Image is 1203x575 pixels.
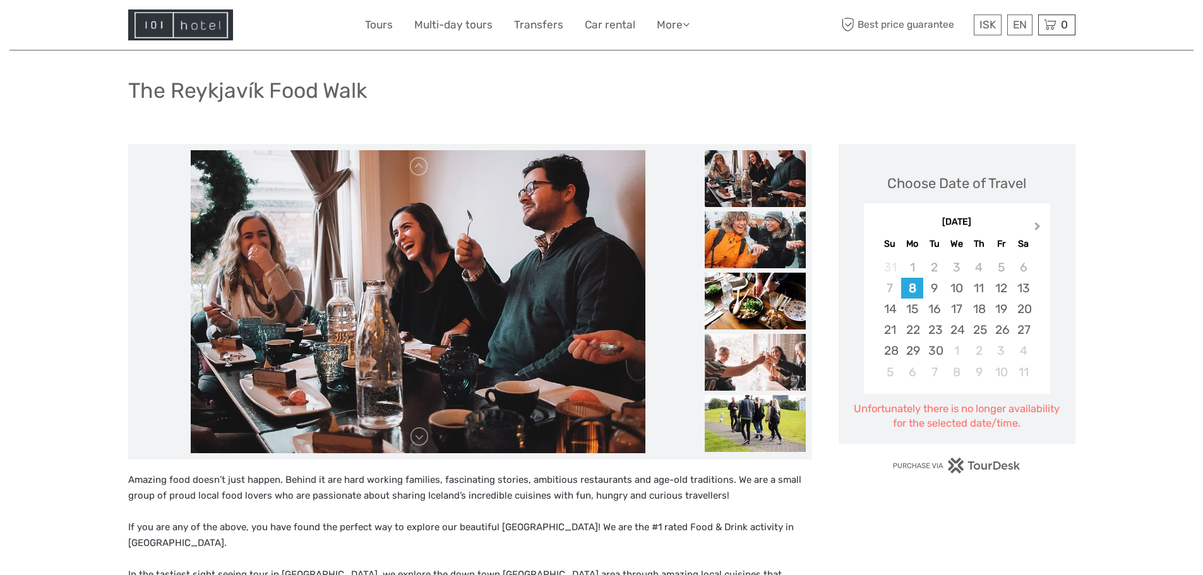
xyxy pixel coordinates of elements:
div: Choose Monday, September 8th, 2025 [901,278,923,299]
img: 72f0a5c3071f4b4a9f4749066264254c_slider_thumbnail.jpeg [705,211,806,268]
div: Not available Thursday, September 4th, 2025 [968,257,990,278]
div: Choose Tuesday, September 9th, 2025 [923,278,945,299]
a: Transfers [514,16,563,34]
span: 0 [1059,18,1070,31]
div: Choose Date of Travel [887,174,1026,193]
div: Choose Sunday, September 21st, 2025 [879,319,901,340]
div: Not available Saturday, September 6th, 2025 [1012,257,1034,278]
img: b12bad810d3a4ce9ad8ce322c98d5faa_slider_thumbnail.jpeg [705,150,806,207]
div: Choose Thursday, October 9th, 2025 [968,362,990,382]
div: Choose Tuesday, September 23rd, 2025 [923,319,945,340]
div: Choose Wednesday, October 1st, 2025 [945,340,967,361]
span: Best price guarantee [839,15,971,35]
div: Tu [923,235,945,252]
img: PurchaseViaTourDesk.png [892,458,1020,473]
a: Car rental [585,16,635,34]
div: Choose Sunday, October 5th, 2025 [879,362,901,382]
div: Choose Wednesday, September 17th, 2025 [945,299,967,319]
div: Choose Tuesday, October 7th, 2025 [923,362,945,382]
div: [DATE] [864,216,1050,229]
div: Choose Monday, September 15th, 2025 [901,299,923,319]
div: Choose Friday, September 12th, 2025 [990,278,1012,299]
div: Choose Saturday, September 20th, 2025 [1012,299,1034,319]
div: Choose Tuesday, September 30th, 2025 [923,340,945,361]
div: Choose Sunday, September 28th, 2025 [879,340,901,361]
div: Not available Wednesday, September 3rd, 2025 [945,257,967,278]
img: Hotel Information [128,9,233,40]
p: If you are any of the above, you have found the perfect way to explore our beautiful [GEOGRAPHIC_... [128,519,812,552]
div: Choose Tuesday, September 16th, 2025 [923,299,945,319]
div: Choose Friday, September 26th, 2025 [990,319,1012,340]
div: Choose Friday, October 10th, 2025 [990,362,1012,382]
div: Choose Monday, September 29th, 2025 [901,340,923,361]
p: We're away right now. Please check back later! [18,22,143,32]
div: Not available Sunday, September 7th, 2025 [879,278,901,299]
button: Next Month [1029,219,1049,239]
div: month 2025-09 [868,257,1046,382]
div: Not available Monday, September 1st, 2025 [901,257,923,278]
div: Unfortunately there is no longer availability for the selected date/time. [851,401,1063,431]
div: Mo [901,235,923,252]
div: Fr [990,235,1012,252]
div: Choose Saturday, September 27th, 2025 [1012,319,1034,340]
img: 25f47b96bead44afbe9f25075eeff027_slider_thumbnail.jpeg [705,395,806,452]
div: Choose Thursday, September 25th, 2025 [968,319,990,340]
div: Choose Wednesday, September 10th, 2025 [945,278,967,299]
div: Choose Wednesday, October 8th, 2025 [945,362,967,382]
div: Not available Tuesday, September 2nd, 2025 [923,257,945,278]
div: Th [968,235,990,252]
div: Choose Saturday, October 11th, 2025 [1012,362,1034,382]
div: Choose Monday, September 22nd, 2025 [901,319,923,340]
div: Sa [1012,235,1034,252]
div: Choose Thursday, October 2nd, 2025 [968,340,990,361]
div: Choose Wednesday, September 24th, 2025 [945,319,967,340]
img: 077d2210442f411c89bcd9f005747601_slider_thumbnail.jpeg [705,334,806,391]
a: Multi-day tours [414,16,493,34]
div: Choose Saturday, October 4th, 2025 [1012,340,1034,361]
h1: The Reykjavík Food Walk [128,78,367,104]
img: b12bad810d3a4ce9ad8ce322c98d5faa_main_slider.jpeg [191,150,645,453]
div: Choose Thursday, September 11th, 2025 [968,278,990,299]
div: Not available Sunday, August 31st, 2025 [879,257,901,278]
div: Choose Sunday, September 14th, 2025 [879,299,901,319]
div: Not available Friday, September 5th, 2025 [990,257,1012,278]
button: Open LiveChat chat widget [145,20,160,35]
div: Choose Friday, October 3rd, 2025 [990,340,1012,361]
div: Su [879,235,901,252]
p: Amazing food doesn’t just happen. Behind it are hard working families, fascinating stories, ambit... [128,472,812,504]
div: EN [1007,15,1032,35]
div: Choose Friday, September 19th, 2025 [990,299,1012,319]
span: ISK [979,18,996,31]
img: 17231edc12804b25a3332b32d69649ec_slider_thumbnail.jpeg [705,273,806,329]
a: More [657,16,690,34]
div: Choose Monday, October 6th, 2025 [901,362,923,382]
a: Tours [365,16,393,34]
div: Choose Saturday, September 13th, 2025 [1012,278,1034,299]
div: We [945,235,967,252]
div: Choose Thursday, September 18th, 2025 [968,299,990,319]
